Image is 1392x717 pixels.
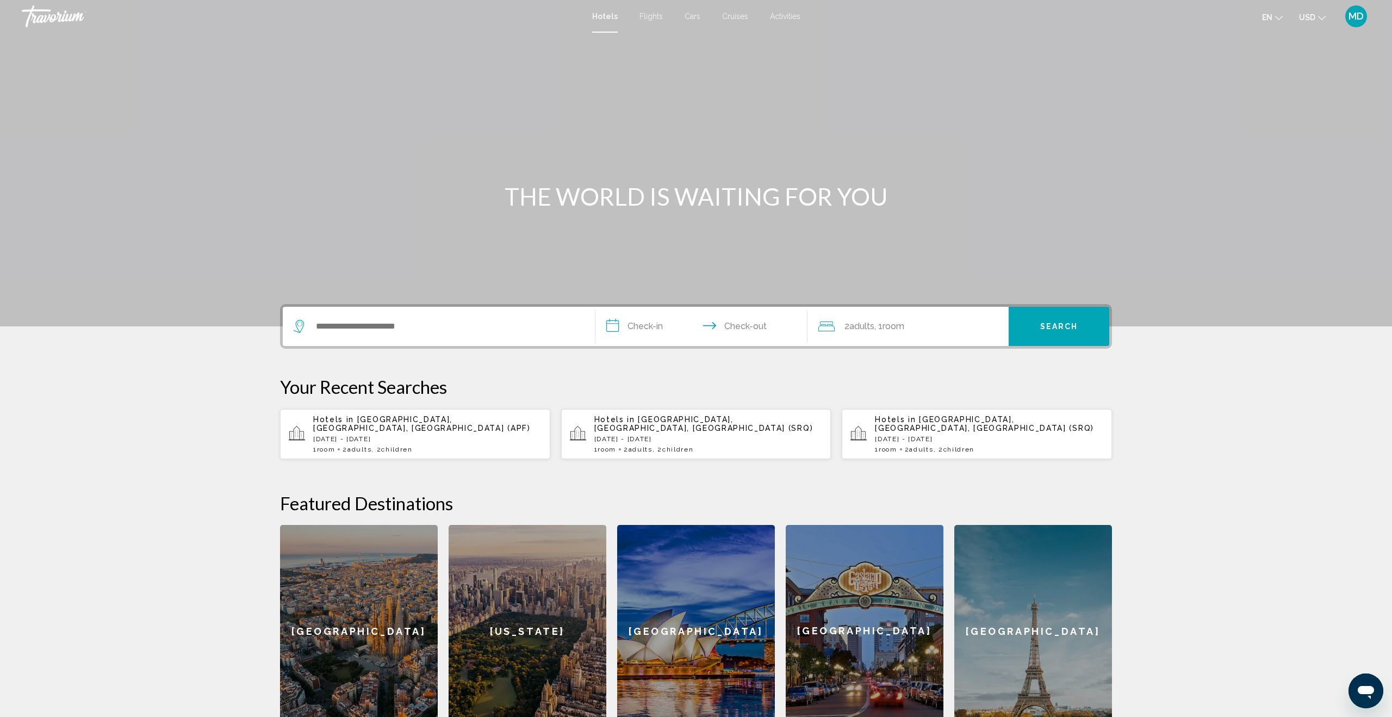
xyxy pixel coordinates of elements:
button: Travelers: 2 adults, 0 children [807,307,1009,346]
span: Children [381,446,412,453]
span: , 2 [652,446,694,453]
span: 2 [343,446,371,453]
span: en [1262,13,1272,22]
h2: Featured Destinations [280,492,1112,514]
span: USD [1299,13,1315,22]
span: Hotels in [313,415,354,424]
span: Room [883,321,904,331]
iframe: Button to launch messaging window [1348,673,1383,708]
button: Hotels in [GEOGRAPHIC_DATA], [GEOGRAPHIC_DATA], [GEOGRAPHIC_DATA] (APF)[DATE] - [DATE]1Room2Adult... [280,409,550,460]
div: Search widget [283,307,1109,346]
span: 2 [844,319,874,334]
span: 1 [313,446,335,453]
a: Travorium [22,5,581,27]
span: Adults [347,446,371,453]
span: 2 [624,446,652,453]
span: , 2 [371,446,413,453]
a: Flights [639,12,663,21]
a: Cruises [722,12,748,21]
span: , 1 [874,319,904,334]
p: [DATE] - [DATE] [594,435,823,443]
button: Change currency [1299,9,1326,25]
span: Adults [849,321,874,331]
button: Check in and out dates [595,307,807,346]
span: Room [317,446,335,453]
a: Cars [685,12,700,21]
button: Change language [1262,9,1283,25]
span: [GEOGRAPHIC_DATA], [GEOGRAPHIC_DATA], [GEOGRAPHIC_DATA] (SRQ) [875,415,1094,432]
span: 1 [594,446,616,453]
a: Activities [770,12,800,21]
span: [GEOGRAPHIC_DATA], [GEOGRAPHIC_DATA], [GEOGRAPHIC_DATA] (SRQ) [594,415,813,432]
span: Children [662,446,693,453]
p: [DATE] - [DATE] [875,435,1103,443]
p: Your Recent Searches [280,376,1112,398]
span: Adults [629,446,652,453]
span: Room [879,446,897,453]
span: [GEOGRAPHIC_DATA], [GEOGRAPHIC_DATA], [GEOGRAPHIC_DATA] (APF) [313,415,531,432]
button: Search [1009,307,1109,346]
span: Search [1040,323,1078,331]
a: Hotels [592,12,618,21]
span: Adults [909,446,933,453]
span: 1 [875,446,897,453]
button: Hotels in [GEOGRAPHIC_DATA], [GEOGRAPHIC_DATA], [GEOGRAPHIC_DATA] (SRQ)[DATE] - [DATE]1Room2Adult... [561,409,831,460]
span: MD [1348,11,1364,22]
span: Room [598,446,616,453]
span: Hotels in [875,415,916,424]
span: 2 [905,446,934,453]
span: Hotels in [594,415,635,424]
span: Children [943,446,974,453]
span: , 2 [934,446,975,453]
p: [DATE] - [DATE] [313,435,542,443]
button: User Menu [1342,5,1370,28]
h1: THE WORLD IS WAITING FOR YOU [492,182,900,211]
button: Hotels in [GEOGRAPHIC_DATA], [GEOGRAPHIC_DATA], [GEOGRAPHIC_DATA] (SRQ)[DATE] - [DATE]1Room2Adult... [842,409,1112,460]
